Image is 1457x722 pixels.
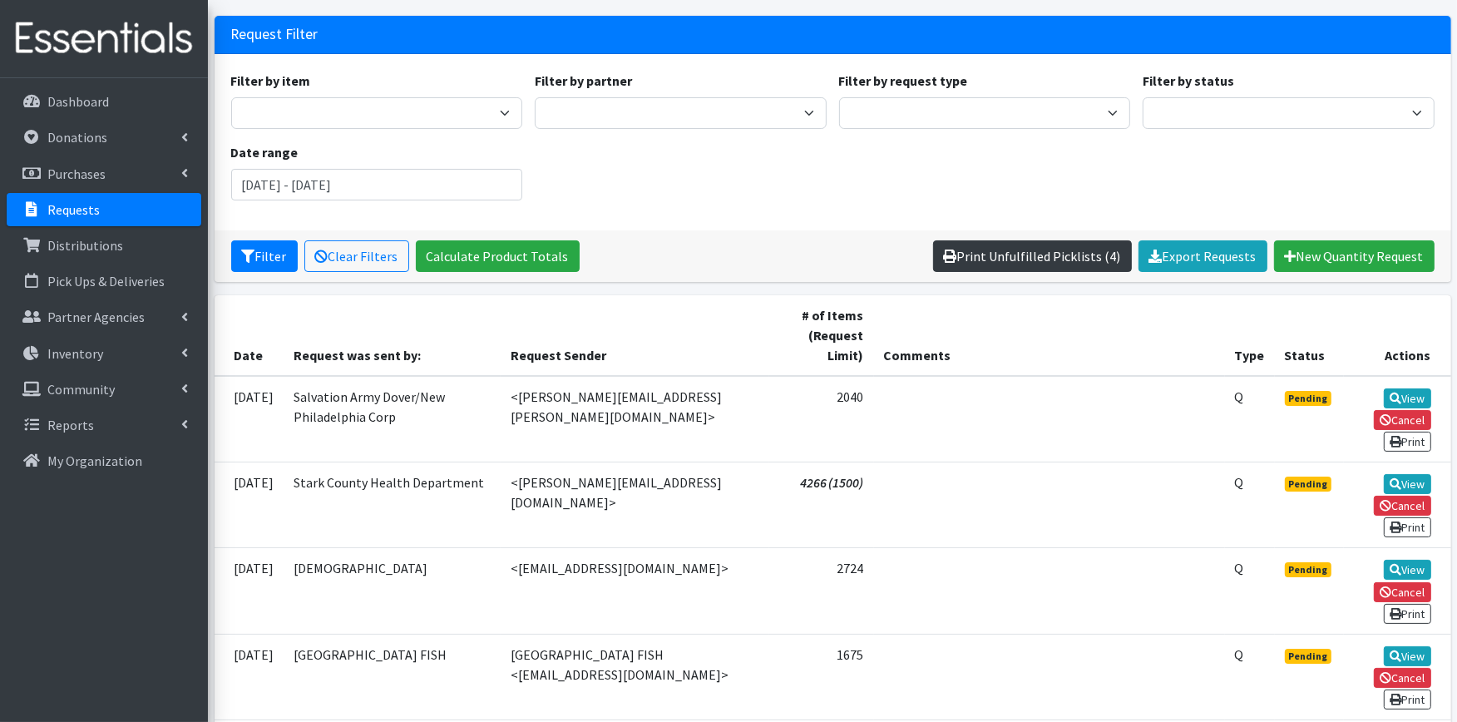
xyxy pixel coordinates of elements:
[284,462,501,547] td: Stark County Health Department
[215,295,284,376] th: Date
[1235,474,1244,491] abbr: Quantity
[7,193,201,226] a: Requests
[769,462,874,547] td: 4266 (1500)
[231,240,298,272] button: Filter
[47,93,109,110] p: Dashboard
[1275,295,1345,376] th: Status
[1285,649,1332,664] span: Pending
[215,548,284,634] td: [DATE]
[1285,391,1332,406] span: Pending
[284,376,501,462] td: Salvation Army Dover/New Philadelphia Corp
[1225,295,1275,376] th: Type
[7,85,201,118] a: Dashboard
[7,408,201,442] a: Reports
[1374,410,1431,430] a: Cancel
[304,240,409,272] a: Clear Filters
[7,121,201,154] a: Donations
[1384,388,1431,408] a: View
[47,273,165,289] p: Pick Ups & Deliveries
[1374,496,1431,516] a: Cancel
[769,295,874,376] th: # of Items (Request Limit)
[47,129,107,146] p: Donations
[231,71,311,91] label: Filter by item
[1384,432,1431,452] a: Print
[1285,562,1332,577] span: Pending
[7,229,201,262] a: Distributions
[47,452,142,469] p: My Organization
[874,295,1225,376] th: Comments
[47,381,115,398] p: Community
[1384,646,1431,666] a: View
[7,444,201,477] a: My Organization
[501,548,769,634] td: <[EMAIL_ADDRESS][DOMAIN_NAME]>
[501,462,769,547] td: <[PERSON_NAME][EMAIL_ADDRESS][DOMAIN_NAME]>
[47,237,123,254] p: Distributions
[501,634,769,720] td: [GEOGRAPHIC_DATA] FISH <[EMAIL_ADDRESS][DOMAIN_NAME]>
[1384,474,1431,494] a: View
[1235,560,1244,576] abbr: Quantity
[7,337,201,370] a: Inventory
[1374,668,1431,688] a: Cancel
[1143,71,1234,91] label: Filter by status
[501,295,769,376] th: Request Sender
[7,157,201,190] a: Purchases
[839,71,968,91] label: Filter by request type
[47,345,103,362] p: Inventory
[215,376,284,462] td: [DATE]
[284,634,501,720] td: [GEOGRAPHIC_DATA] FISH
[1274,240,1435,272] a: New Quantity Request
[215,634,284,720] td: [DATE]
[535,71,632,91] label: Filter by partner
[47,166,106,182] p: Purchases
[1235,646,1244,663] abbr: Quantity
[1235,388,1244,405] abbr: Quantity
[231,142,299,162] label: Date range
[1344,295,1450,376] th: Actions
[933,240,1132,272] a: Print Unfulfilled Picklists (4)
[769,634,874,720] td: 1675
[284,295,501,376] th: Request was sent by:
[231,26,319,43] h3: Request Filter
[501,376,769,462] td: <[PERSON_NAME][EMAIL_ADDRESS][PERSON_NAME][DOMAIN_NAME]>
[47,309,145,325] p: Partner Agencies
[47,201,100,218] p: Requests
[7,300,201,334] a: Partner Agencies
[7,11,201,67] img: HumanEssentials
[1285,477,1332,492] span: Pending
[1384,690,1431,710] a: Print
[1384,560,1431,580] a: View
[1138,240,1267,272] a: Export Requests
[7,373,201,406] a: Community
[1374,582,1431,602] a: Cancel
[1384,604,1431,624] a: Print
[416,240,580,272] a: Calculate Product Totals
[231,169,523,200] input: January 1, 2011 - December 31, 2011
[47,417,94,433] p: Reports
[284,548,501,634] td: [DEMOGRAPHIC_DATA]
[769,548,874,634] td: 2724
[7,265,201,298] a: Pick Ups & Deliveries
[215,462,284,547] td: [DATE]
[769,376,874,462] td: 2040
[1384,517,1431,537] a: Print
